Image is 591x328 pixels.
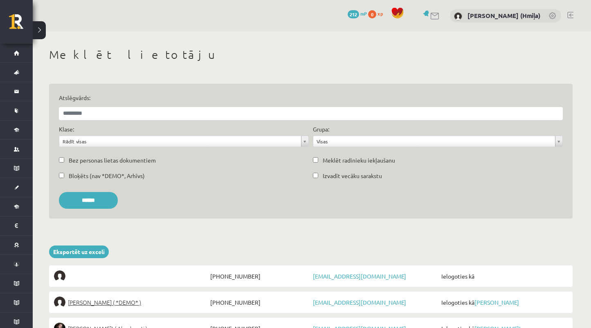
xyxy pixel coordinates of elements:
[474,299,519,306] a: [PERSON_NAME]
[208,297,311,308] span: [PHONE_NUMBER]
[69,156,156,165] label: Bez personas lietas dokumentiem
[439,270,568,282] span: Ielogoties kā
[454,12,462,20] img: Anastasiia Khmil (Hmiļa)
[348,10,359,18] span: 212
[59,94,563,102] label: Atslēgvārds:
[467,11,540,20] a: [PERSON_NAME] (Hmiļa)
[368,10,387,17] a: 0 xp
[348,10,367,17] a: 212 mP
[313,272,406,280] a: [EMAIL_ADDRESS][DOMAIN_NAME]
[9,14,33,35] a: Rīgas 1. Tālmācības vidusskola
[323,172,382,180] label: Izvadīt vecāku sarakstu
[313,125,329,134] label: Grupa:
[68,297,141,308] span: [PERSON_NAME] ( *DEMO* )
[54,297,208,308] a: [PERSON_NAME] ( *DEMO* )
[439,297,568,308] span: Ielogoties kā
[49,245,109,258] a: Eksportēt uz exceli
[59,125,74,134] label: Klase:
[313,299,406,306] a: [EMAIL_ADDRESS][DOMAIN_NAME]
[63,136,298,147] span: Rādīt visas
[378,10,383,17] span: xp
[360,10,367,17] span: mP
[69,172,145,180] label: Bloķēts (nav *DEMO*, Arhīvs)
[49,48,573,62] h1: Meklēt lietotāju
[59,136,308,147] a: Rādīt visas
[54,297,65,308] img: Elīna Elizabete Ancveriņa
[208,270,311,282] span: [PHONE_NUMBER]
[317,136,552,147] span: Visas
[368,10,376,18] span: 0
[323,156,395,165] label: Meklēt radinieku iekļaušanu
[313,136,562,147] a: Visas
